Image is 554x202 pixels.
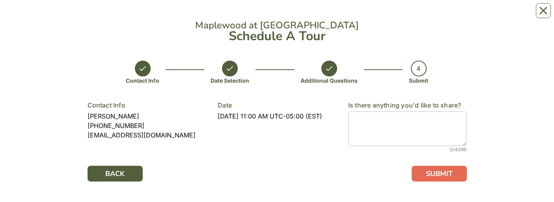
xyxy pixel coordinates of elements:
span: Is there anything you'd like to share? [348,101,461,109]
div: Date Selection [211,76,249,85]
button: SUBMIT [412,166,467,182]
div: Contact Info [126,76,159,85]
div: [DATE] 11:00 AM UTC-05:00 (EST) [218,111,336,121]
div: [PERSON_NAME] [88,111,206,121]
div: 4 [411,61,427,76]
div: Submit [409,76,428,85]
span: Contact Info [88,101,125,109]
div: Maplewood at [GEOGRAPHIC_DATA] [88,20,467,30]
div: [PHONE_NUMBER] [88,121,206,130]
div: Schedule A Tour [88,30,467,43]
button: BACK [88,166,143,182]
span: Date [218,101,232,109]
button: Close [536,3,551,18]
div: [EMAIL_ADDRESS][DOMAIN_NAME] [88,130,206,140]
div: Additional Questions [300,76,358,85]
